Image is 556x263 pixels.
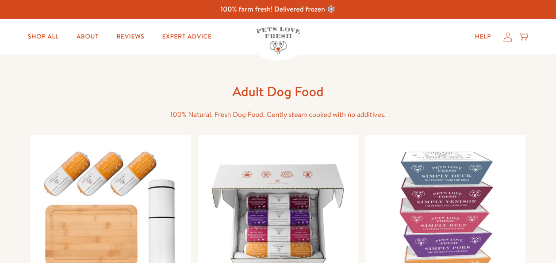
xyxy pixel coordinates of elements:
[137,83,420,100] h1: Adult Dog Food
[155,28,219,46] a: Expert Advice
[21,28,66,46] a: Shop All
[69,28,106,46] a: About
[468,28,498,46] a: Help
[256,27,300,54] img: Pets Love Fresh
[109,28,151,46] a: Reviews
[170,110,386,120] span: 100% Natural, Fresh Dog Food. Gently steam cooked with no additives.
